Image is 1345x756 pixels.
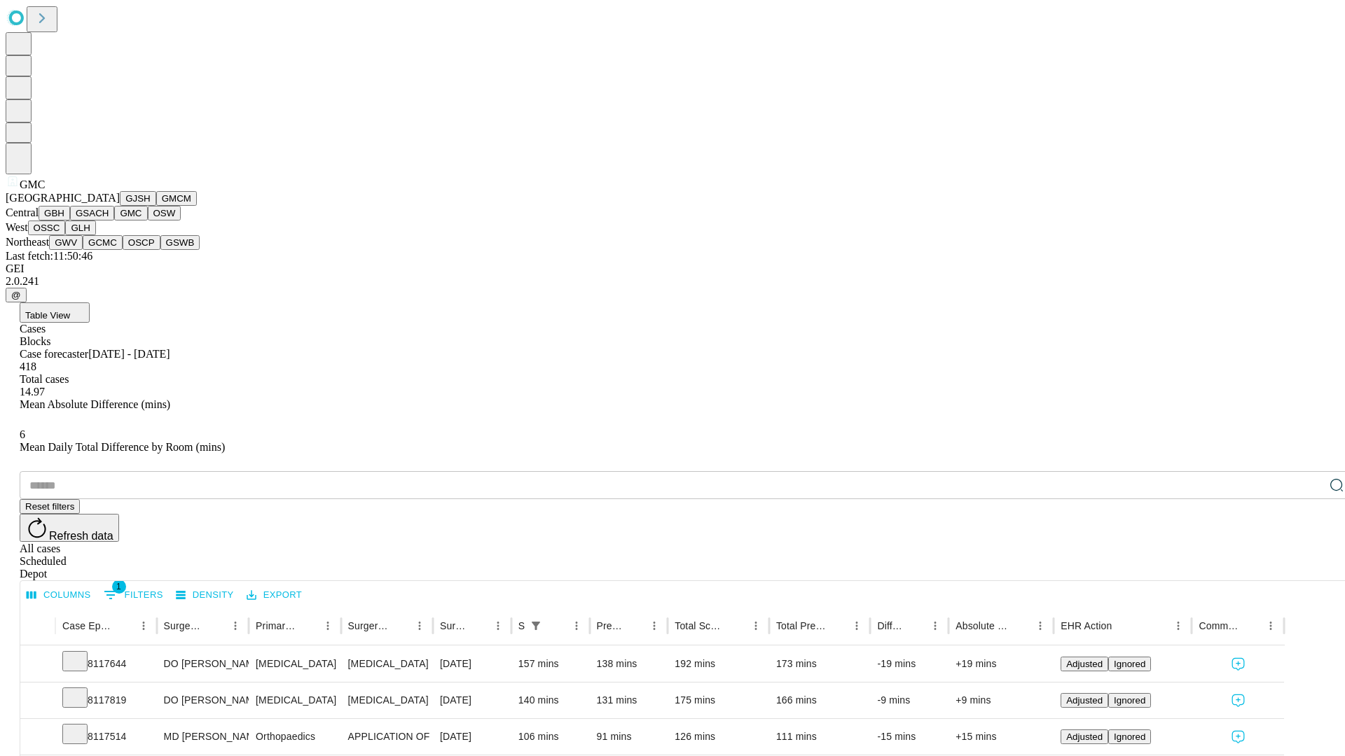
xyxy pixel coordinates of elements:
button: Menu [1261,616,1281,636]
button: @ [6,288,27,302]
button: Menu [410,616,429,636]
button: Expand [27,725,48,750]
span: Central [6,206,39,218]
span: Mean Absolute Difference (mins) [20,398,170,410]
div: 138 mins [597,646,661,682]
div: 166 mins [776,682,864,718]
span: Refresh data [49,530,113,542]
div: 8117819 [62,682,150,718]
button: GSACH [70,206,114,220]
button: Adjusted [1061,693,1108,708]
div: APPLICATION OF EXTERNAL FIXATOR UNIPLANE [348,719,426,755]
button: Sort [827,616,847,636]
button: Sort [114,616,134,636]
div: -9 mins [877,682,941,718]
div: EHR Action [1061,620,1112,631]
button: Menu [644,616,664,636]
button: Sort [1011,616,1030,636]
div: 111 mins [776,719,864,755]
span: @ [11,290,21,300]
div: [MEDICAL_DATA] [256,646,333,682]
span: Adjusted [1066,731,1103,742]
div: 131 mins [597,682,661,718]
div: DO [PERSON_NAME] [164,646,242,682]
button: GWV [49,235,83,250]
div: [MEDICAL_DATA] [348,646,426,682]
div: Case Epic Id [62,620,113,631]
span: Ignored [1114,659,1145,669]
button: GCMC [83,235,123,250]
button: Sort [206,616,226,636]
span: Case forecaster [20,348,88,360]
button: Sort [298,616,318,636]
div: Total Predicted Duration [776,620,827,631]
button: OSSC [28,220,66,235]
span: 14.97 [20,386,45,398]
button: Menu [134,616,153,636]
button: Menu [567,616,586,636]
div: [DATE] [440,682,504,718]
div: Primary Service [256,620,296,631]
button: Sort [390,616,410,636]
span: [DATE] - [DATE] [88,348,170,360]
div: [DATE] [440,719,504,755]
button: Menu [1168,616,1188,636]
button: Sort [547,616,567,636]
div: Comments [1199,620,1239,631]
span: Northeast [6,236,49,248]
span: 418 [20,360,36,372]
div: Absolute Difference [956,620,1009,631]
button: Adjusted [1061,657,1108,671]
span: Ignored [1114,695,1145,706]
button: Refresh data [20,514,119,542]
div: Total Scheduled Duration [675,620,725,631]
span: Last fetch: 11:50:46 [6,250,92,262]
div: Surgeon Name [164,620,205,631]
div: [DATE] [440,646,504,682]
span: Adjusted [1066,695,1103,706]
div: Orthopaedics [256,719,333,755]
button: Sort [625,616,644,636]
button: GJSH [120,191,156,206]
div: MD [PERSON_NAME] [PERSON_NAME] [164,719,242,755]
button: Menu [226,616,245,636]
span: 6 [20,428,25,440]
div: Surgery Name [348,620,389,631]
div: 126 mins [675,719,762,755]
div: Surgery Date [440,620,467,631]
button: Ignored [1108,729,1151,744]
div: Predicted In Room Duration [597,620,624,631]
span: 1 [112,580,126,594]
button: OSCP [123,235,160,250]
button: Sort [1113,616,1133,636]
div: 1 active filter [526,616,546,636]
span: Total cases [20,373,69,385]
div: -15 mins [877,719,941,755]
button: Density [172,584,237,606]
div: 91 mins [597,719,661,755]
div: 8117644 [62,646,150,682]
button: Adjusted [1061,729,1108,744]
button: Menu [847,616,867,636]
span: West [6,221,28,233]
button: Menu [318,616,338,636]
div: -19 mins [877,646,941,682]
div: GEI [6,262,1339,275]
button: Show filters [526,616,546,636]
span: GMC [20,178,45,190]
div: 106 mins [518,719,583,755]
div: 192 mins [675,646,762,682]
div: Difference [877,620,904,631]
div: [MEDICAL_DATA] [256,682,333,718]
button: Sort [726,616,746,636]
button: GMC [114,206,147,220]
div: 157 mins [518,646,583,682]
button: Menu [746,616,766,636]
div: [MEDICAL_DATA] [348,682,426,718]
button: GMCM [156,191,197,206]
span: Mean Daily Total Difference by Room (mins) [20,441,225,453]
div: +19 mins [956,646,1047,682]
button: Reset filters [20,499,80,514]
div: 2.0.241 [6,275,1339,288]
div: 8117514 [62,719,150,755]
